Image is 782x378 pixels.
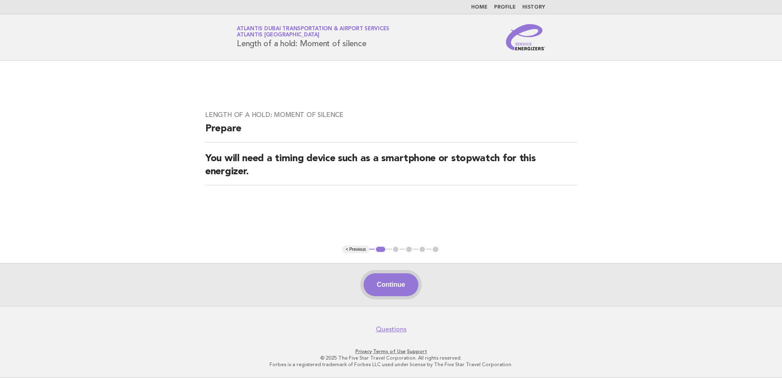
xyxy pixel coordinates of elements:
img: Service Energizers [506,24,545,50]
h1: Length of a hold: Moment of silence [237,27,389,48]
a: Terms of Use [373,349,406,354]
a: Questions [376,325,407,333]
a: History [522,5,545,10]
a: Profile [494,5,516,10]
h3: Length of a hold: Moment of silence [205,111,577,119]
p: Forbes is a registered trademark of Forbes LLC used under license by The Five Star Travel Corpora... [141,361,641,368]
a: Privacy [355,349,372,354]
h2: You will need a timing device such as a smartphone or stopwatch for this energizer. [205,152,577,185]
a: Home [471,5,488,10]
h2: Prepare [205,122,577,142]
button: 1 [375,245,387,254]
span: Atlantis [GEOGRAPHIC_DATA] [237,33,319,38]
a: Support [407,349,427,354]
button: < Previous [342,245,369,254]
button: Continue [364,273,418,296]
p: · · [141,348,641,355]
a: Atlantis Dubai Transportation & Airport ServicesAtlantis [GEOGRAPHIC_DATA] [237,26,389,38]
p: © 2025 The Five Star Travel Corporation. All rights reserved. [141,355,641,361]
